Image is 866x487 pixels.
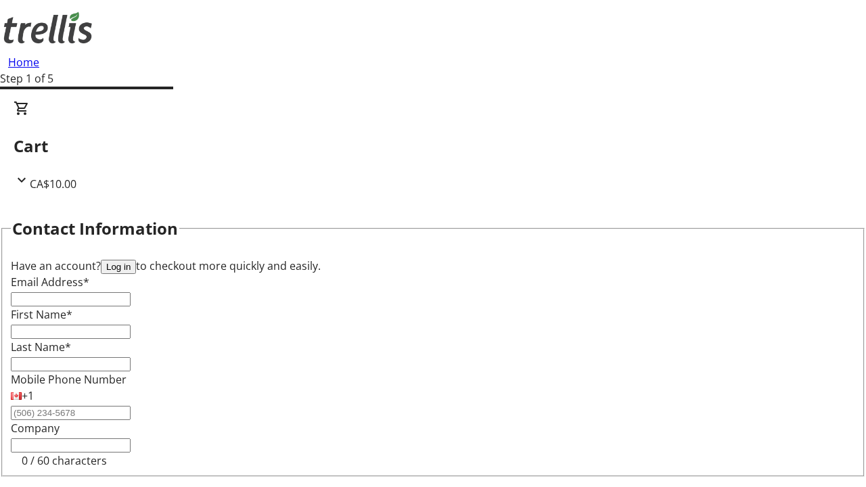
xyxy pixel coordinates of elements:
h2: Contact Information [12,216,178,241]
span: CA$10.00 [30,177,76,191]
label: Last Name* [11,340,71,354]
h2: Cart [14,134,852,158]
label: Mobile Phone Number [11,372,127,387]
button: Log in [101,260,136,274]
input: (506) 234-5678 [11,406,131,420]
label: Email Address* [11,275,89,289]
div: Have an account? to checkout more quickly and easily. [11,258,855,274]
label: Company [11,421,60,436]
label: First Name* [11,307,72,322]
div: CartCA$10.00 [14,100,852,192]
tr-character-limit: 0 / 60 characters [22,453,107,468]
